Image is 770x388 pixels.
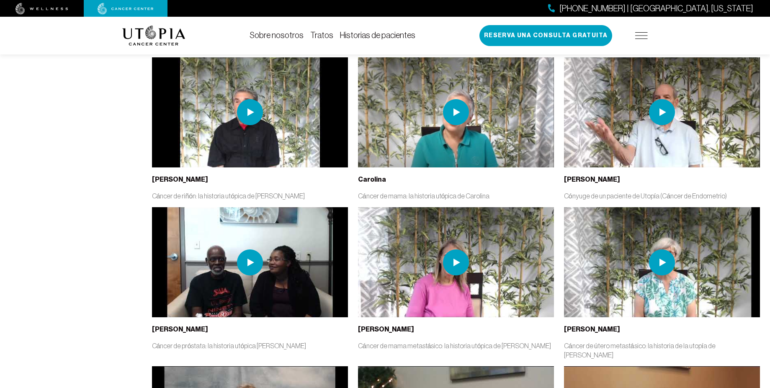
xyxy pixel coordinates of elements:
font: Cáncer de próstata: la historia utópica [PERSON_NAME] [152,342,306,349]
font: [PERSON_NAME] [564,175,620,183]
font: Cáncer de mama: la historia utópica de Carolina [358,192,490,200]
img: uña del pulgar [564,57,760,167]
font: Cáncer de riñón: la historia utópica de [PERSON_NAME] [152,192,305,200]
img: icono de reproducción [443,99,469,125]
img: icono de reproducción [237,249,263,275]
a: Historias de pacientes [340,31,415,40]
font: Reserva una consulta gratuita [484,32,608,39]
img: icono de reproducción [237,99,263,125]
img: icono-hamburguesa [635,32,648,39]
font: Cáncer de útero metastásico: la historia de la utopía de [PERSON_NAME] [564,342,716,359]
img: uña del pulgar [152,207,348,317]
a: Sobre nosotros [250,31,304,40]
img: uña del pulgar [358,57,554,167]
a: Tratos [310,31,333,40]
button: Reserva una consulta gratuita [479,25,613,46]
font: Cónyuge de un paciente de Utopía (Cáncer de Endometrio) [564,192,727,200]
img: centro oncológico [98,3,154,15]
a: [PHONE_NUMBER] | [GEOGRAPHIC_DATA], [US_STATE] [548,3,753,15]
font: [PERSON_NAME] [358,325,414,333]
img: uña del pulgar [564,207,760,317]
font: [PERSON_NAME] [152,175,208,183]
font: Carolina [358,175,386,183]
img: uña del pulgar [358,207,554,317]
font: [PERSON_NAME] [152,325,208,333]
font: Cáncer de mama metastásico: la historia utópica de [PERSON_NAME] [358,342,551,349]
font: [PHONE_NUMBER] | [GEOGRAPHIC_DATA], [US_STATE] [559,4,753,13]
font: [PERSON_NAME] [564,325,620,333]
img: bienestar [15,3,68,15]
img: uña del pulgar [152,57,348,167]
img: logo [122,26,185,46]
img: icono de reproducción [443,249,469,275]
